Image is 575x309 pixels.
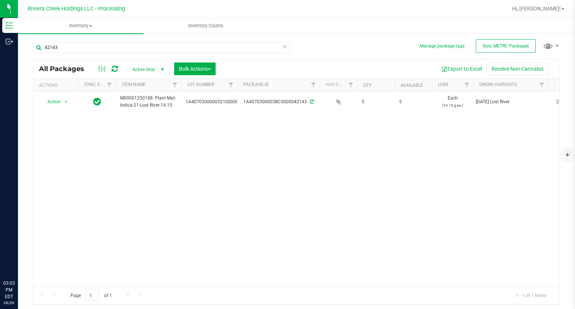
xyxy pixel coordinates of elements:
[536,79,548,91] a: Filter
[320,79,357,92] th: Has COA
[362,98,390,105] span: 5
[363,83,371,88] a: Qty
[3,280,15,300] p: 03:03 PM EDT
[169,79,181,91] a: Filter
[436,95,469,109] span: Each
[483,43,529,49] span: Sync METRC Packages
[236,98,321,105] div: 1A4070300003BC5000042143
[64,290,118,301] span: Page of 1
[178,22,234,29] span: Inventory Counts
[476,39,536,53] button: Sync METRC Packages
[401,83,423,88] a: Available
[476,98,546,105] div: Value 1: 2025-08-04 Lost River
[28,6,125,12] span: Riviera Creek Holdings LLC - Processing
[6,22,13,29] inline-svg: Inventory
[18,18,143,34] a: Inventory
[399,98,428,105] span: 5
[39,65,92,73] span: All Packages
[93,97,101,107] span: In Sync
[479,82,517,87] a: Origin Harvests
[41,97,61,107] span: Action
[512,6,561,12] span: Hi, [PERSON_NAME]!
[7,249,30,272] iframe: Resource center
[6,38,13,45] inline-svg: Outbound
[309,99,314,104] span: Sync from Compliance System
[307,79,320,91] a: Filter
[438,82,448,87] a: UOM
[33,42,291,53] input: Search Package ID, Item Name, SKU, Lot or Part Number...
[461,79,473,91] a: Filter
[436,102,469,109] p: (14.15 g ea.)
[225,79,237,91] a: Filter
[186,98,249,105] span: 1A4070300000321000001253
[18,22,143,29] span: Inventory
[243,82,269,87] a: Package ID
[487,62,548,75] button: Receive Non-Cannabis
[3,300,15,306] p: 09/26
[122,82,146,87] a: Item Name
[39,83,75,88] div: Actions
[420,43,465,49] button: Manage package tags
[282,42,287,52] span: Clear
[61,97,71,107] span: select
[179,66,211,72] span: Bulk Actions
[436,62,487,75] button: Export to Excel
[86,290,99,301] input: 1
[120,95,177,109] span: M00001250188: Plant Mat-Indica-21-Lost River-14.15
[143,18,269,34] a: Inventory Counts
[174,62,216,75] button: Bulk Actions
[510,290,552,301] span: 1 - 1 of 1 items
[84,82,113,87] a: Sync Status
[187,82,214,87] a: Lot Number
[345,79,357,91] a: Filter
[103,79,116,91] a: Filter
